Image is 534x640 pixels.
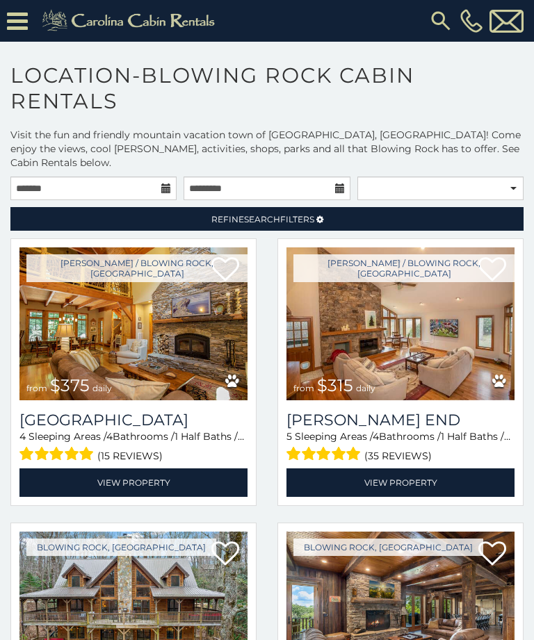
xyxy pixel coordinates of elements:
span: $375 [50,375,90,395]
a: Blowing Rock, [GEOGRAPHIC_DATA] [293,539,483,556]
span: $315 [317,375,353,395]
span: (35 reviews) [364,447,432,465]
span: 1 Half Baths / [175,430,244,443]
a: View Property [19,468,248,497]
span: daily [356,383,375,393]
img: Khaki-logo.png [35,7,227,35]
span: 1 Half Baths / [441,430,510,443]
span: from [293,383,314,393]
a: Add to favorites [211,540,239,569]
img: search-regular.svg [428,8,453,33]
span: (15 reviews) [97,447,163,465]
a: [PHONE_NUMBER] [457,9,486,33]
a: View Property [286,468,515,497]
a: Mountain Song Lodge from $375 daily [19,247,248,400]
span: 4 [19,430,26,443]
span: Search [244,214,280,224]
h3: Mountain Song Lodge [19,411,248,429]
img: Moss End [286,247,515,400]
h3: Moss End [286,411,515,429]
div: Sleeping Areas / Bathrooms / Sleeps: [286,429,515,465]
span: 5 [286,430,292,443]
a: [PERSON_NAME] / Blowing Rock, [GEOGRAPHIC_DATA] [293,254,515,282]
span: 4 [106,430,113,443]
span: daily [92,383,112,393]
img: Mountain Song Lodge [19,247,248,400]
a: Add to favorites [478,540,506,569]
span: 4 [373,430,379,443]
span: Refine Filters [211,214,314,224]
span: from [26,383,47,393]
a: [PERSON_NAME] / Blowing Rock, [GEOGRAPHIC_DATA] [26,254,248,282]
a: Moss End from $315 daily [286,247,515,400]
a: [PERSON_NAME] End [286,411,515,429]
a: RefineSearchFilters [10,207,524,231]
div: Sleeping Areas / Bathrooms / Sleeps: [19,429,248,465]
a: [GEOGRAPHIC_DATA] [19,411,248,429]
a: Blowing Rock, [GEOGRAPHIC_DATA] [26,539,216,556]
